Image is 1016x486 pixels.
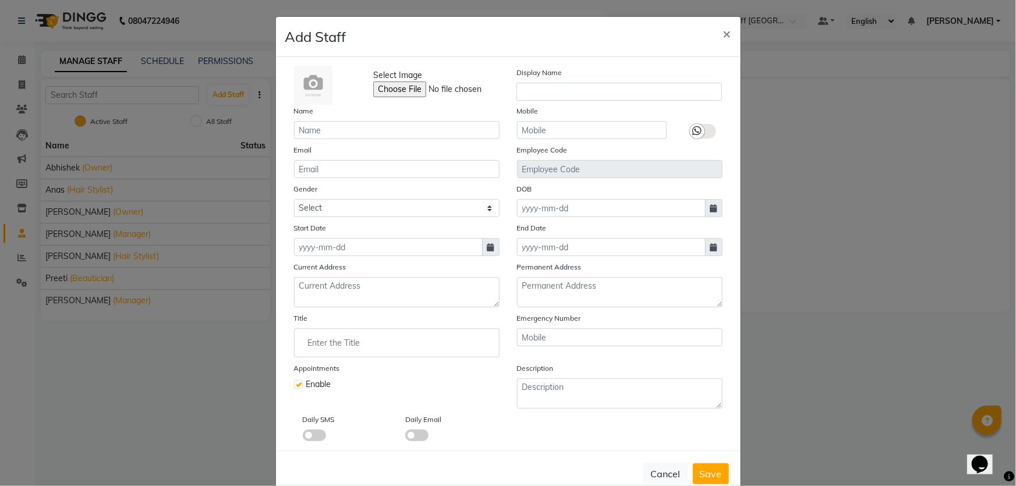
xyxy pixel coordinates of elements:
[294,66,332,105] img: Cinque Terre
[517,223,547,233] label: End Date
[516,68,562,78] label: Display Name
[714,17,741,49] button: Close
[294,106,314,116] label: Name
[299,331,494,354] input: Enter the Title
[294,238,483,256] input: yyyy-mm-dd
[405,414,441,425] label: Daily Email
[306,378,331,391] span: Enable
[517,199,706,217] input: yyyy-mm-dd
[517,121,667,139] input: Mobile
[294,223,327,233] label: Start Date
[517,184,532,194] label: DOB
[294,262,346,272] label: Current Address
[517,363,554,374] label: Description
[693,463,729,484] button: Save
[517,106,539,116] label: Mobile
[723,24,731,42] span: ×
[517,160,723,178] input: Employee Code
[643,463,688,485] button: Cancel
[294,363,340,374] label: Appointments
[294,184,318,194] label: Gender
[517,313,581,324] label: Emergency Number
[517,145,568,155] label: Employee Code
[294,121,500,139] input: Name
[285,26,346,47] h4: Add Staff
[967,439,1004,474] iframe: chat widget
[373,69,422,81] span: Select Image
[294,145,312,155] label: Email
[303,414,335,425] label: Daily SMS
[294,160,500,178] input: Email
[294,313,308,324] label: Title
[517,262,582,272] label: Permanent Address
[517,328,723,346] input: Mobile
[700,468,722,480] span: Save
[373,81,532,97] input: Select Image
[517,238,706,256] input: yyyy-mm-dd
